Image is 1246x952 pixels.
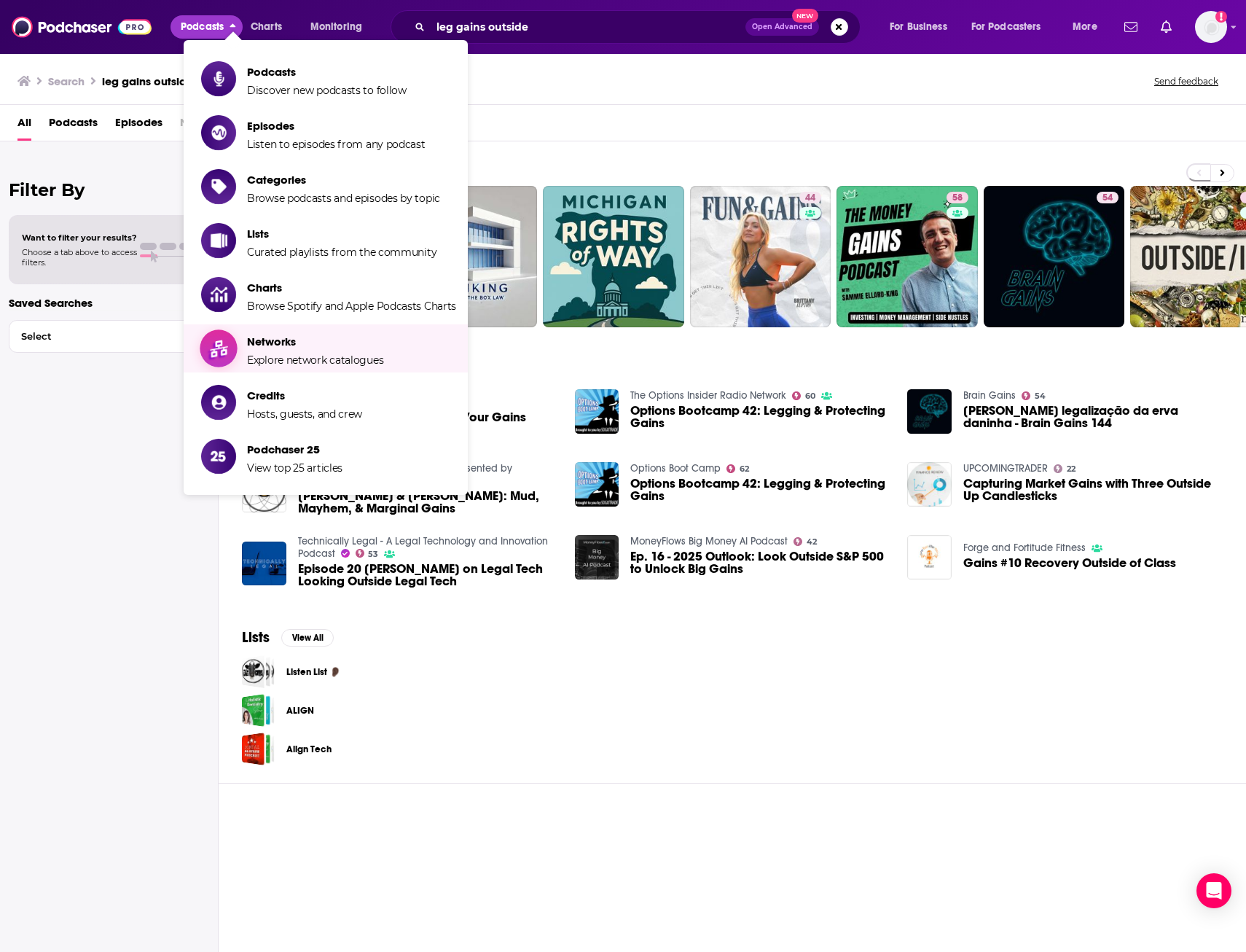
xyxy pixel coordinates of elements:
a: All [17,111,31,141]
button: open menu [1062,15,1116,39]
a: 60 [792,391,815,400]
a: 44 [690,186,831,327]
span: 58 [952,191,963,206]
button: open menu [879,15,965,39]
span: Episode 20 [PERSON_NAME] on Legal Tech Looking Outside Legal Tech [298,563,557,588]
a: MoneyFlows Big Money AI Podcast [630,535,788,547]
a: Show notifications dropdown [1118,15,1143,39]
h3: Search [48,74,85,88]
span: Discover new podcasts to follow [247,84,407,97]
span: 44 [805,191,815,206]
div: Search podcasts, credits, & more... [404,10,874,44]
a: Technically Legal - A Legal Technology and Innovation Podcast [298,535,548,560]
span: Networks [247,335,383,348]
span: Select [9,332,178,341]
span: 42 [807,539,817,545]
svg: Add a profile image [1215,11,1227,23]
a: The Options Insider Radio Network [630,389,786,402]
a: Brain Gains [963,389,1016,402]
span: New [792,9,818,23]
a: 58 [947,192,968,203]
span: Choose a tab above to access filters. [22,247,137,268]
span: For Podcasters [971,17,1041,37]
span: Capturing Market Gains with Three Outside Up Candlesticks [963,477,1223,502]
div: Open Intercom Messenger [1196,873,1231,908]
a: Maxuel Vaz e a legalização da erva daninha - Brain Gains 144 [907,389,952,434]
a: 53 [356,549,379,558]
a: Options Bootcamp 42: Legging & Protecting Gains [630,405,890,429]
a: Ep. 16 - 2025 Outlook: Look Outside S&P 500 to Unlock Big Gains [630,550,890,575]
a: UPCOMINGTRADER [963,462,1048,475]
h2: Lists [242,628,270,647]
span: 22 [1067,466,1075,472]
a: Align Tech [242,733,275,765]
span: For Business [890,17,947,37]
a: ALIGN [242,694,275,727]
img: Gains #10 Recovery Outside of Class [907,535,952,580]
a: 62 [726,464,749,473]
button: close menu [171,15,243,39]
button: Open AdvancedNew [745,18,819,36]
h3: leg gains outside [102,74,193,88]
a: Podcasts [49,111,98,141]
a: ALIGN [286,703,314,719]
button: open menu [300,15,381,39]
span: Want to filter your results? [22,233,137,243]
span: 60 [805,393,815,399]
img: User Profile [1195,11,1227,43]
span: Explore network catalogues [247,354,383,367]
span: Curated playlists from the community [247,246,436,259]
button: Show profile menu [1195,11,1227,43]
img: Options Bootcamp 42: Legging & Protecting Gains [575,462,619,507]
a: 42 [794,537,817,546]
a: 54 [1097,192,1118,203]
a: Listen List 👂🏿 [286,664,341,680]
span: 62 [740,466,749,472]
a: Options Boot Camp [630,462,721,475]
span: Episodes [247,119,426,133]
span: Podcasts [181,17,224,37]
p: Saved Searches [9,296,209,310]
a: Episode 20 Jerry Ting on Legal Tech Looking Outside Legal Tech [298,563,557,588]
span: [PERSON_NAME] legalização da erva daninha - Brain Gains 144 [963,405,1223,429]
span: Logged in as alisontucker [1195,11,1227,43]
a: Charts [241,15,291,39]
img: Podchaser - Follow, Share and Rate Podcasts [12,13,152,41]
a: Show notifications dropdown [1155,15,1178,39]
button: Send feedback [1150,75,1223,87]
span: Lists [247,227,436,241]
h2: Filter By [9,179,209,200]
a: Options Bootcamp 42: Legging & Protecting Gains [630,477,890,502]
a: Maxuel Vaz e a legalização da erva daninha - Brain Gains 144 [963,405,1223,429]
a: Capturing Market Gains with Three Outside Up Candlesticks [907,462,952,507]
span: Monitoring [310,17,362,37]
span: 54 [1035,393,1046,399]
span: Charts [251,17,282,37]
span: Listen to episodes from any podcast [247,138,426,151]
button: Select [9,320,209,353]
img: Episode 20 Jerry Ting on Legal Tech Looking Outside Legal Tech [242,542,286,586]
button: open menu [962,15,1062,39]
span: Episodes [115,111,162,141]
img: Ep. 16 - 2025 Outlook: Look Outside S&P 500 to Unlock Big Gains [575,535,619,580]
a: 54 [984,186,1125,327]
input: Search podcasts, credits, & more... [431,15,745,39]
a: Listen List 👂🏿 [242,655,275,688]
span: Networks [180,111,229,141]
a: Align Tech [286,741,332,757]
span: Hosts, guests, and crew [247,407,362,421]
a: Gains #10 Recovery Outside of Class [963,557,1176,569]
button: View All [281,629,334,647]
span: Browse Spotify and Apple Podcasts Charts [247,300,456,313]
a: 44 [799,192,821,203]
